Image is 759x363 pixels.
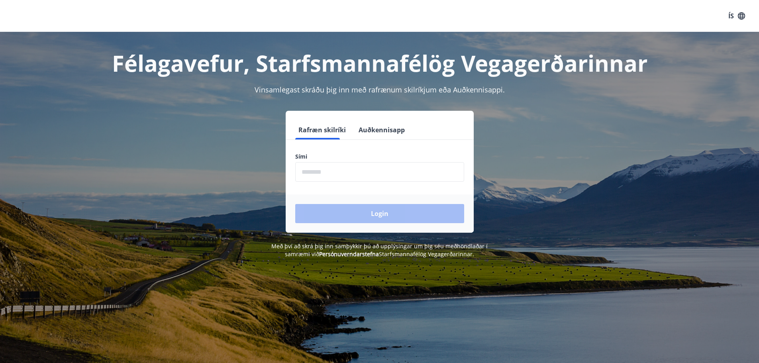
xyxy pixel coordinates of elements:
span: Vinsamlegast skráðu þig inn með rafrænum skilríkjum eða Auðkennisappi. [255,85,505,94]
button: Auðkennisapp [355,120,408,139]
span: Með því að skrá þig inn samþykkir þú að upplýsingar um þig séu meðhöndlaðar í samræmi við Starfsm... [271,242,488,258]
button: ÍS [724,9,749,23]
label: Sími [295,153,464,161]
button: Rafræn skilríki [295,120,349,139]
h1: Félagavefur, Starfsmannafélög Vegagerðarinnar [102,48,657,78]
a: Persónuverndarstefna [319,250,379,258]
